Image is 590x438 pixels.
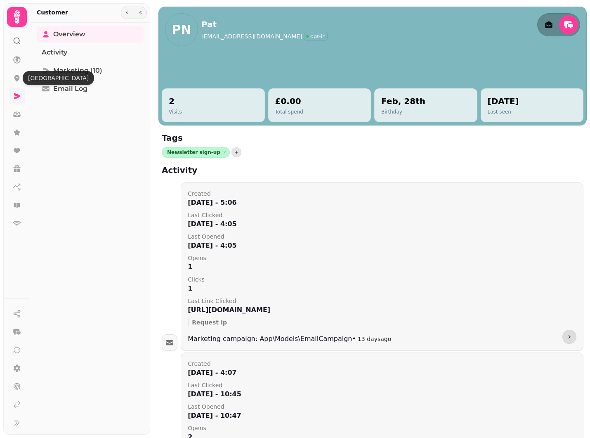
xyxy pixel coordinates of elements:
[42,47,67,57] span: Activity
[37,80,144,97] a: Email Log
[188,275,576,284] p: clicks
[188,254,576,262] p: opens
[188,189,576,198] p: created
[310,33,326,40] p: opt-in
[188,297,576,305] p: last link clicked
[169,109,182,115] p: Visits
[358,336,391,342] time: 13 days ago
[188,284,576,294] p: 1
[188,389,576,399] p: [DATE] - 10:45
[162,164,320,176] h2: Activity
[37,8,68,17] h2: Customer
[488,95,519,107] h2: [DATE]
[53,66,102,76] span: Marketing (10)
[188,360,576,368] p: created
[188,334,356,344] p: Marketing campaign: App\Models\EmailCampaign •
[188,368,576,378] p: [DATE] - 4:07
[188,211,576,219] p: last clicked
[188,381,576,389] p: last clicked
[162,132,320,144] h2: Tags
[275,95,303,107] h2: £0.00
[188,411,576,421] p: [DATE] - 10:47
[37,26,144,43] a: Overview
[37,44,144,61] a: Activity
[188,305,576,315] p: [URL][DOMAIN_NAME]
[188,198,576,208] p: [DATE] - 5:06
[188,402,576,411] p: last opened
[201,32,302,40] p: [EMAIL_ADDRESS][DOMAIN_NAME]
[188,262,576,272] p: 1
[169,95,182,107] h2: 2
[53,29,85,39] span: Overview
[275,109,303,115] p: Total spend
[172,24,191,36] span: PN
[188,424,576,432] p: opens
[30,23,150,435] nav: Tabs
[188,232,576,241] p: last opened
[201,19,328,30] h2: Pat
[37,62,144,79] a: Marketing (10)
[188,219,576,229] p: [DATE] - 4:05
[53,84,87,94] span: Email Log
[559,15,578,34] button: reply
[192,318,576,327] p: request ip
[23,71,94,85] div: [GEOGRAPHIC_DATA]
[381,95,425,107] h2: Feb, 28th
[488,109,519,115] p: Last seen
[162,147,230,158] div: Newsletter sign-up
[188,241,576,251] p: [DATE] - 4:05
[381,109,425,115] p: Birthday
